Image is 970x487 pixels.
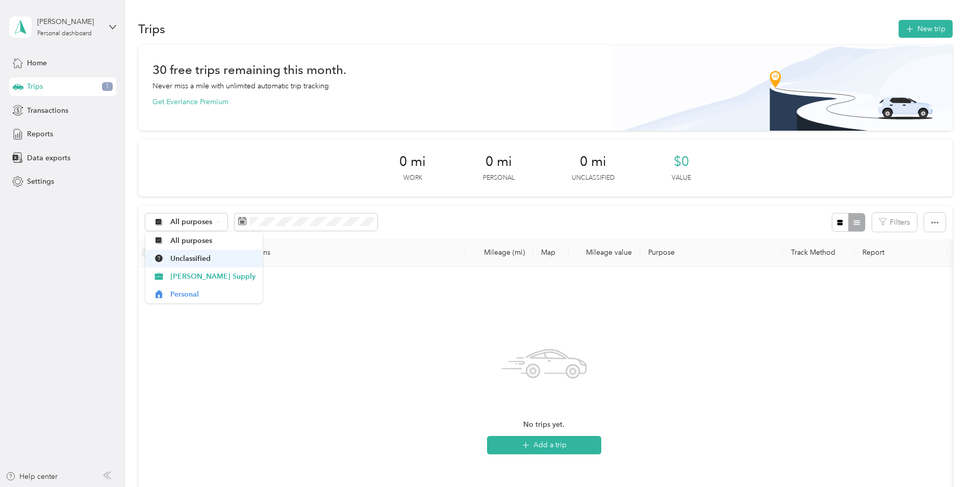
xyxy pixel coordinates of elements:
[6,471,58,482] button: Help center
[674,154,689,170] span: $0
[27,81,43,92] span: Trips
[466,239,533,267] th: Mileage (mi)
[170,289,256,300] span: Personal
[27,153,70,163] span: Data exports
[399,154,426,170] span: 0 mi
[533,239,569,267] th: Map
[152,81,329,91] p: Never miss a mile with unlimited automatic trip tracking
[102,82,113,91] span: 1
[27,105,68,116] span: Transactions
[27,58,47,68] span: Home
[872,213,917,232] button: Filters
[483,174,515,183] p: Personal
[523,419,565,430] span: No trips yet.
[486,154,512,170] span: 0 mi
[170,271,256,282] span: [PERSON_NAME] Supply
[138,23,165,34] h1: Trips
[640,239,783,267] th: Purpose
[170,253,256,264] span: Unclassified
[913,430,970,487] iframe: Everlance-gr Chat Button Frame
[569,239,640,267] th: Mileage value
[572,174,615,183] p: Unclassified
[170,218,213,226] span: All purposes
[152,64,346,75] h1: 30 free trips remaining this month.
[27,129,53,139] span: Reports
[487,436,601,454] button: Add a trip
[170,235,256,246] span: All purposes
[152,96,228,107] button: Get Everlance Premium
[899,20,953,38] button: New trip
[611,45,953,131] img: Banner
[854,239,947,267] th: Report
[783,239,854,267] th: Track Method
[37,31,92,37] div: Personal dashboard
[580,154,606,170] span: 0 mi
[37,16,101,27] div: [PERSON_NAME]
[231,239,466,267] th: Locations
[672,174,691,183] p: Value
[27,176,54,187] span: Settings
[403,174,422,183] p: Work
